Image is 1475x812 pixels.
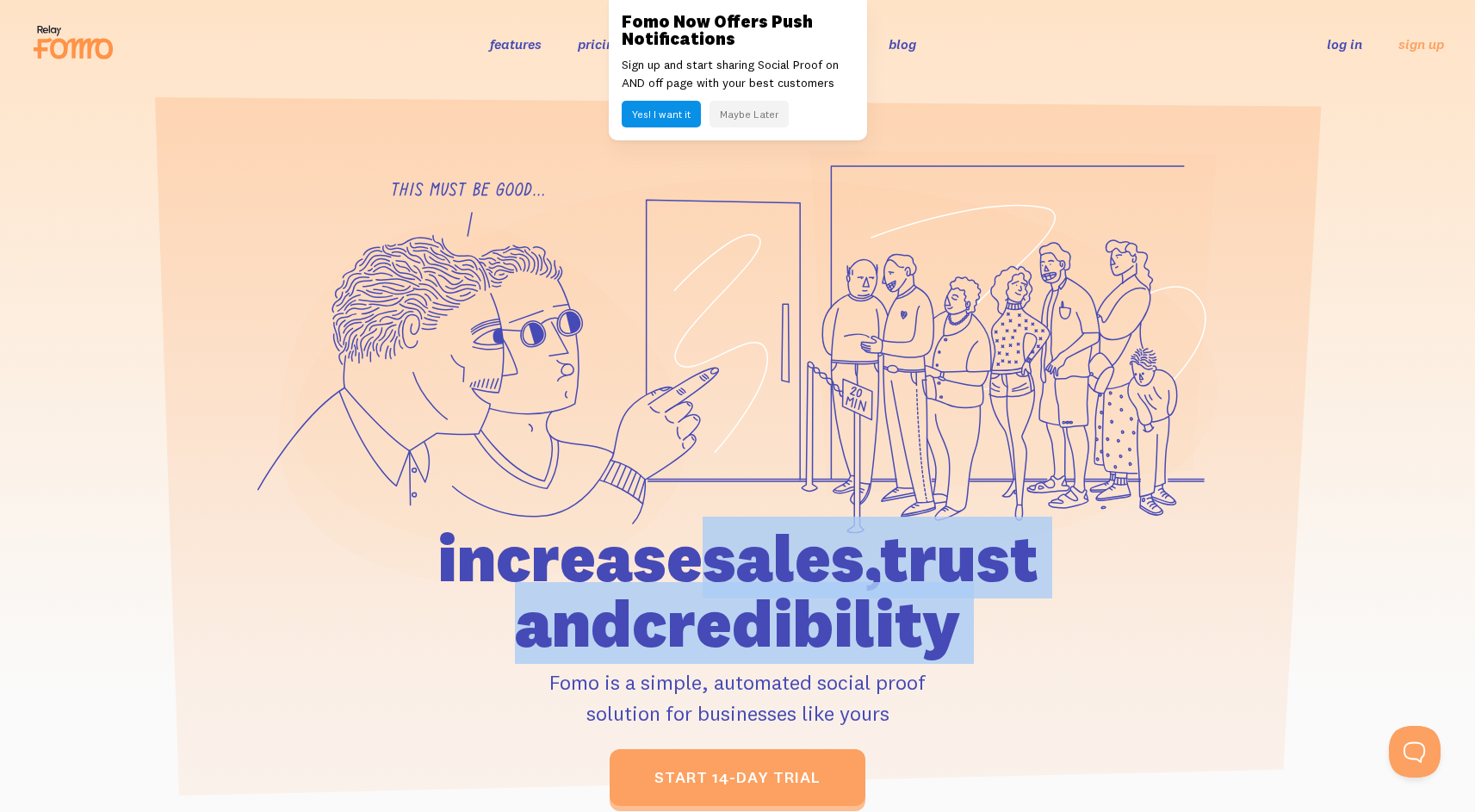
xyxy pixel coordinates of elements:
a: blog [889,35,916,53]
button: Yes! I want it [622,101,701,127]
a: log in [1327,35,1362,53]
button: Maybe Later [710,101,789,127]
h1: increase sales, trust and credibility [339,525,1137,656]
a: pricing [578,35,622,53]
h3: Fomo Now Offers Push Notifications [622,13,854,47]
a: features [490,35,542,53]
a: sign up [1398,35,1444,53]
a: start 14-day trial [610,749,865,806]
p: Fomo is a simple, automated social proof solution for businesses like yours [339,666,1137,728]
iframe: Help Scout Beacon - Open [1389,726,1441,778]
p: Sign up and start sharing Social Proof on AND off page with your best customers [622,56,854,92]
